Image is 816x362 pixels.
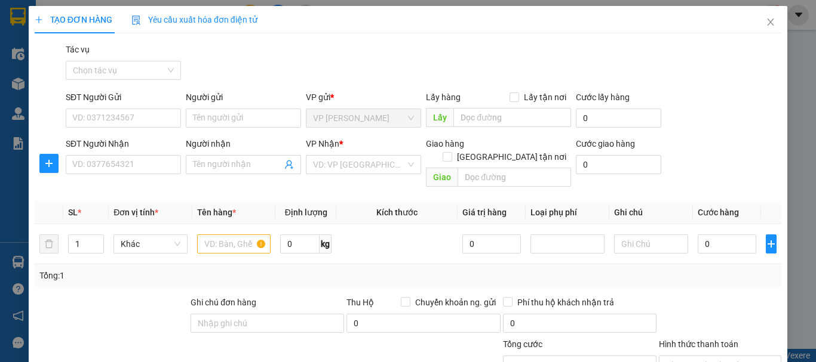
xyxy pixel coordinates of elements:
[66,91,181,104] div: SĐT Người Gửi
[453,108,571,127] input: Dọc đường
[576,155,661,174] input: Cước giao hàng
[576,92,630,102] label: Cước lấy hàng
[376,208,418,217] span: Kích thước
[306,91,421,104] div: VP gửi
[113,208,158,217] span: Đơn vị tính
[426,168,458,187] span: Giao
[186,137,301,150] div: Người nhận
[35,16,43,24] span: plus
[320,234,332,253] span: kg
[285,208,327,217] span: Định lượng
[519,91,571,104] span: Lấy tận nơi
[526,201,609,224] th: Loại phụ phí
[698,208,739,217] span: Cước hàng
[284,160,294,169] span: user-add
[35,15,112,24] span: TẠO ĐƠN HÀNG
[191,298,256,307] label: Ghi chú đơn hàng
[766,239,776,249] span: plus
[754,6,787,39] button: Close
[306,139,339,148] span: VP Nhận
[66,137,181,150] div: SĐT Người Nhận
[39,154,59,173] button: plus
[39,269,316,282] div: Tổng: 1
[131,16,141,25] img: icon
[458,168,571,187] input: Dọc đường
[121,235,180,253] span: Khác
[462,208,507,217] span: Giá trị hàng
[197,208,236,217] span: Tên hàng
[346,298,374,307] span: Thu Hộ
[197,234,271,253] input: VD: Bàn, Ghế
[462,234,521,253] input: 0
[766,234,777,253] button: plus
[513,296,619,309] span: Phí thu hộ khách nhận trả
[452,150,571,163] span: [GEOGRAPHIC_DATA] tận nơi
[426,92,461,102] span: Lấy hàng
[609,201,693,224] th: Ghi chú
[186,91,301,104] div: Người gửi
[576,139,635,148] label: Cước giao hàng
[313,109,414,127] span: VP Ngọc Hồi
[40,159,58,168] span: plus
[68,208,78,217] span: SL
[503,339,542,349] span: Tổng cước
[614,234,688,253] input: Ghi Chú
[131,15,257,24] span: Yêu cầu xuất hóa đơn điện tử
[39,234,59,253] button: delete
[191,314,344,333] input: Ghi chú đơn hàng
[659,339,738,349] label: Hình thức thanh toán
[426,139,464,148] span: Giao hàng
[410,296,501,309] span: Chuyển khoản ng. gửi
[66,45,90,54] label: Tác vụ
[766,17,775,27] span: close
[426,108,453,127] span: Lấy
[576,109,661,128] input: Cước lấy hàng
